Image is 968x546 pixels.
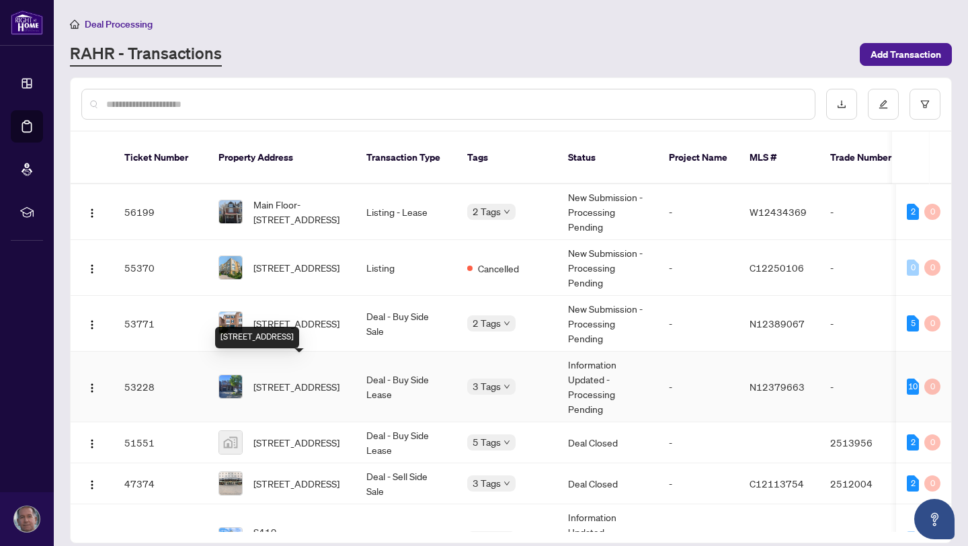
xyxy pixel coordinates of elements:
td: New Submission - Processing Pending [557,240,658,296]
span: [STREET_ADDRESS] [253,316,339,331]
td: Deal - Sell Side Sale [356,463,456,504]
button: download [826,89,857,120]
td: - [658,352,739,422]
td: Deal - Buy Side Sale [356,296,456,352]
div: 2 [907,434,919,451]
span: [STREET_ADDRESS] [253,260,339,275]
span: 5 Tags [473,434,501,450]
td: Deal Closed [557,463,658,504]
span: N12389067 [750,317,805,329]
img: Logo [87,383,97,393]
button: Logo [81,473,103,494]
a: RAHR - Transactions [70,42,222,67]
span: Cancelled [478,261,519,276]
img: Profile Icon [14,506,40,532]
div: 2 [907,204,919,220]
td: 51551 [114,422,208,463]
td: - [819,184,914,240]
button: Logo [81,257,103,278]
th: MLS # [739,132,819,184]
span: Add Transaction [871,44,941,65]
button: Logo [81,201,103,223]
td: 47374 [114,463,208,504]
span: down [503,480,510,487]
td: Deal - Buy Side Lease [356,422,456,463]
td: 53771 [114,296,208,352]
div: [STREET_ADDRESS] [215,327,299,348]
td: 56199 [114,184,208,240]
th: Project Name [658,132,739,184]
span: [STREET_ADDRESS] [253,379,339,394]
td: - [819,296,914,352]
span: [STREET_ADDRESS] [253,435,339,450]
img: Logo [87,208,97,219]
span: 3 Tags [473,379,501,394]
span: 2 Tags [473,315,501,331]
div: 0 [907,260,919,276]
span: 3 Tags [473,475,501,491]
td: Listing [356,240,456,296]
img: thumbnail-img [219,256,242,279]
span: W12434369 [750,206,807,218]
span: filter [920,100,930,109]
span: down [503,208,510,215]
td: Deal - Buy Side Lease [356,352,456,422]
img: thumbnail-img [219,375,242,398]
button: Logo [81,432,103,453]
td: Deal Closed [557,422,658,463]
span: N12379663 [750,381,805,393]
div: 0 [924,315,940,331]
td: New Submission - Processing Pending [557,296,658,352]
img: Logo [87,264,97,274]
div: 5 [907,315,919,331]
td: - [819,352,914,422]
div: 0 [924,434,940,451]
th: Status [557,132,658,184]
span: down [503,439,510,446]
th: Ticket Number [114,132,208,184]
div: 10 [907,379,919,395]
td: - [658,422,739,463]
span: download [837,100,846,109]
td: - [658,463,739,504]
span: C12113754 [750,477,804,490]
th: Property Address [208,132,356,184]
div: 0 [924,475,940,492]
div: 0 [924,260,940,276]
button: Add Transaction [860,43,952,66]
td: 55370 [114,240,208,296]
button: Logo [81,376,103,397]
th: Trade Number [819,132,914,184]
img: Logo [87,479,97,490]
div: 0 [924,204,940,220]
img: Logo [87,319,97,330]
td: New Submission - Processing Pending [557,184,658,240]
td: - [658,296,739,352]
button: filter [910,89,940,120]
button: edit [868,89,899,120]
span: Deal Processing [85,18,153,30]
button: Logo [81,313,103,334]
span: 2 Tags [473,204,501,219]
img: Logo [87,438,97,449]
td: Information Updated - Processing Pending [557,352,658,422]
img: thumbnail-img [219,200,242,223]
span: [STREET_ADDRESS] [253,476,339,491]
button: Open asap [914,499,955,539]
span: Main Floor-[STREET_ADDRESS] [253,197,345,227]
th: Tags [456,132,557,184]
span: edit [879,100,888,109]
span: down [503,383,510,390]
span: home [70,19,79,29]
span: down [503,320,510,327]
td: 2513956 [819,422,914,463]
img: thumbnail-img [219,472,242,495]
img: thumbnail-img [219,312,242,335]
div: 0 [924,379,940,395]
img: thumbnail-img [219,431,242,454]
td: - [658,184,739,240]
span: C12250106 [750,262,804,274]
th: Transaction Type [356,132,456,184]
div: 2 [907,475,919,492]
td: 2512004 [819,463,914,504]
